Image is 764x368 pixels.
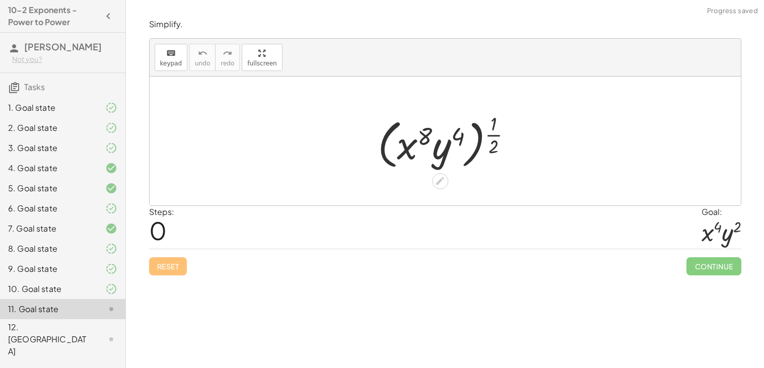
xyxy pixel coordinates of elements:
i: keyboard [166,47,176,59]
div: 8. Goal state [8,243,89,255]
i: Task finished and part of it marked as correct. [105,283,117,295]
i: undo [198,47,207,59]
div: 11. Goal state [8,303,89,315]
span: redo [221,60,234,67]
div: 2. Goal state [8,122,89,134]
i: Task not started. [105,303,117,315]
div: 3. Goal state [8,142,89,154]
h4: 10-2 Exponents - Power to Power [8,4,99,28]
div: Edit math [432,173,448,189]
i: Task finished and correct. [105,162,117,174]
div: Goal: [702,206,741,218]
button: undoundo [189,44,216,71]
div: 1. Goal state [8,102,89,114]
span: [PERSON_NAME] [24,41,102,52]
span: Progress saved [707,6,758,16]
div: Not you? [12,54,117,64]
span: undo [195,60,210,67]
i: Task finished and correct. [105,182,117,194]
i: Task finished and part of it marked as correct. [105,122,117,134]
span: 0 [149,215,167,246]
span: fullscreen [247,60,276,67]
button: redoredo [215,44,240,71]
i: Task finished and part of it marked as correct. [105,102,117,114]
p: Simplify. [149,19,741,30]
i: Task finished and correct. [105,223,117,235]
i: Task finished and part of it marked as correct. [105,202,117,214]
div: 4. Goal state [8,162,89,174]
button: fullscreen [242,44,282,71]
div: 12. [GEOGRAPHIC_DATA] [8,321,89,357]
span: keypad [160,60,182,67]
i: Task finished and part of it marked as correct. [105,142,117,154]
i: Task not started. [105,333,117,345]
i: Task finished and part of it marked as correct. [105,263,117,275]
div: 10. Goal state [8,283,89,295]
div: 7. Goal state [8,223,89,235]
div: 6. Goal state [8,202,89,214]
i: Task finished and part of it marked as correct. [105,243,117,255]
div: 5. Goal state [8,182,89,194]
button: keyboardkeypad [155,44,188,71]
i: redo [223,47,232,59]
div: 9. Goal state [8,263,89,275]
label: Steps: [149,206,174,217]
span: Tasks [24,82,45,92]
